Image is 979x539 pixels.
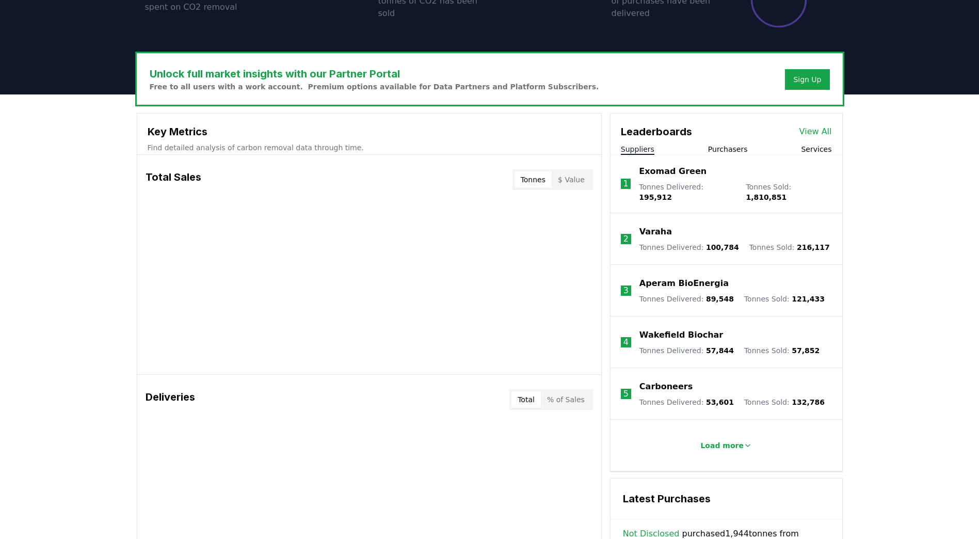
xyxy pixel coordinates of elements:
h3: Key Metrics [148,124,591,139]
span: 121,433 [792,295,825,303]
p: Tonnes Sold : [749,242,830,252]
button: Tonnes [515,171,552,188]
button: Services [801,144,831,154]
span: 216,117 [797,243,830,251]
p: Tonnes Delivered : [639,242,739,252]
p: 3 [623,284,629,297]
p: 1 [623,178,628,190]
span: 100,784 [706,243,739,251]
button: Load more [692,435,760,456]
h3: Total Sales [146,169,201,190]
p: 5 [623,388,629,400]
p: Find detailed analysis of carbon removal data through time. [148,142,591,153]
span: 1,810,851 [746,193,787,201]
a: Sign Up [793,74,821,85]
button: % of Sales [541,391,591,408]
a: Wakefield Biochar [639,329,723,341]
p: Tonnes Sold : [744,397,825,407]
span: 57,844 [706,346,734,355]
button: Suppliers [621,144,654,154]
p: Free to all users with a work account. Premium options available for Data Partners and Platform S... [150,82,599,92]
p: Tonnes Delivered : [639,294,734,304]
p: Tonnes Sold : [746,182,831,202]
span: 195,912 [639,193,672,201]
h3: Deliveries [146,389,195,410]
h3: Unlock full market insights with our Partner Portal [150,66,599,82]
h3: Latest Purchases [623,491,830,506]
button: Purchasers [708,144,748,154]
a: Carboneers [639,381,693,393]
p: Tonnes Delivered : [639,182,735,202]
p: 2 [623,233,629,245]
p: Tonnes Sold : [744,294,825,304]
a: Aperam BioEnergia [639,277,729,290]
a: View All [799,125,832,138]
p: 4 [623,336,629,348]
a: Exomad Green [639,165,707,178]
button: Sign Up [785,69,829,90]
h3: Leaderboards [621,124,692,139]
p: Tonnes Delivered : [639,345,734,356]
button: Total [511,391,541,408]
span: 89,548 [706,295,734,303]
span: 53,601 [706,398,734,406]
p: spent on CO2 removal [145,1,256,13]
span: 132,786 [792,398,825,406]
button: $ Value [552,171,591,188]
p: Load more [700,440,744,451]
p: Tonnes Delivered : [639,397,734,407]
a: Varaha [639,226,672,238]
p: Tonnes Sold : [744,345,820,356]
span: 57,852 [792,346,820,355]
